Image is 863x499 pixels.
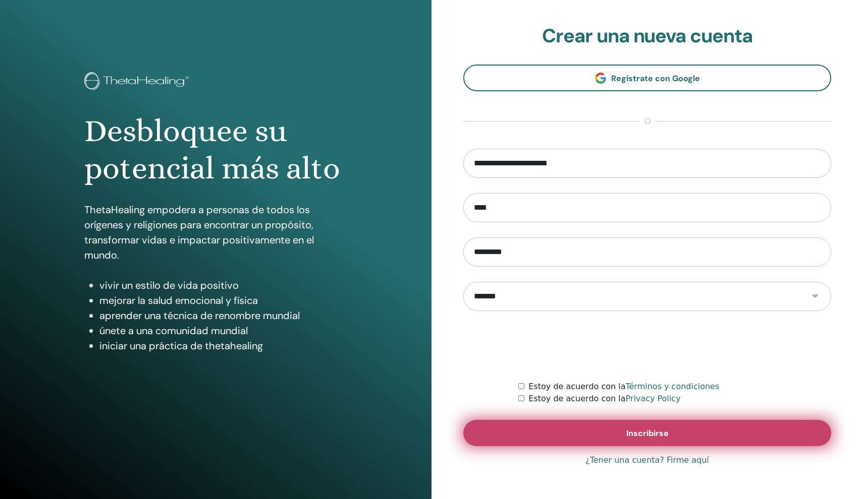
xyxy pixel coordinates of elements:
[463,420,831,446] button: Inscribirse
[99,338,347,353] li: iniciar una práctica de thetahealing
[463,65,831,91] a: Regístrate con Google
[99,278,347,293] li: vivir un estilo de vida positivo
[639,115,656,128] span: o
[84,112,347,188] h1: Desbloquee su potencial más alto
[585,454,709,466] a: ¿Tener una cuenta? Firme aquí
[571,326,724,365] iframe: reCAPTCHA
[528,393,680,405] label: Estoy de acuerdo con la
[611,73,700,84] span: Regístrate con Google
[99,308,347,323] li: aprender una técnica de renombre mundial
[463,25,831,48] h2: Crear una nueva cuenta
[625,394,680,403] a: Privacy Policy
[99,323,347,338] li: únete a una comunidad mundial
[626,428,669,439] span: Inscribirse
[528,381,719,393] label: Estoy de acuerdo con la
[84,202,347,263] p: ThetaHealing empodera a personas de todos los orígenes y religiones para encontrar un propósito, ...
[625,382,719,391] a: Términos y condiciones
[99,293,347,308] li: mejorar la salud emocional y física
